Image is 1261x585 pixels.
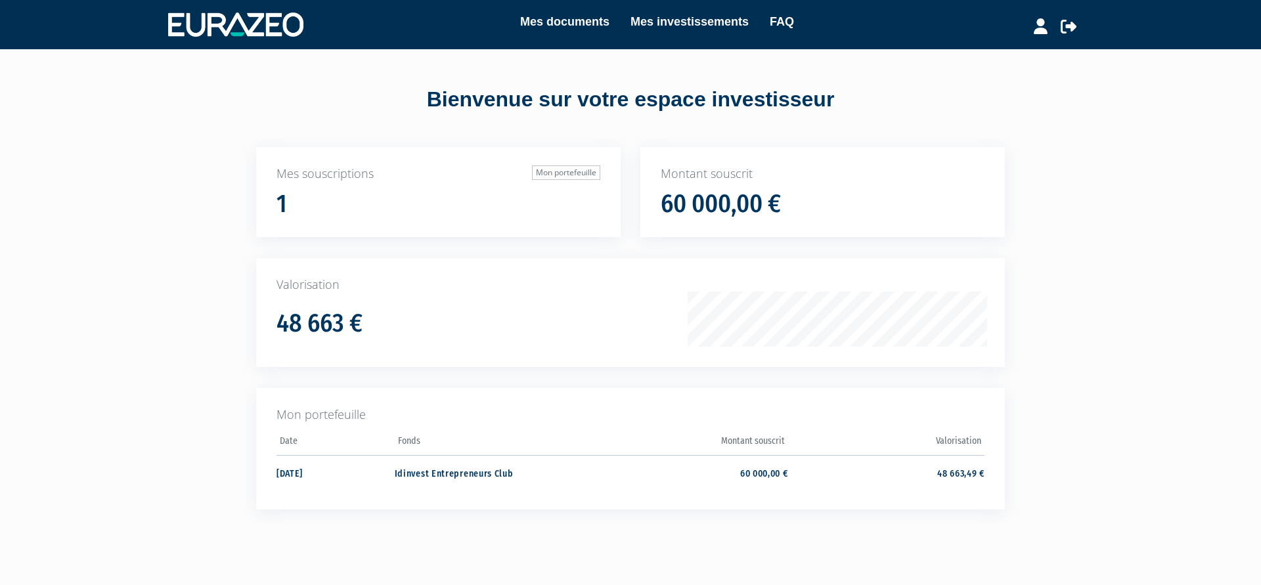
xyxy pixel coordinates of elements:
[661,190,781,218] h1: 60 000,00 €
[227,85,1034,115] div: Bienvenue sur votre espace investisseur
[277,406,984,423] p: Mon portefeuille
[532,165,600,180] a: Mon portefeuille
[591,431,787,456] th: Montant souscrit
[520,12,609,31] a: Mes documents
[277,276,984,293] p: Valorisation
[277,455,395,490] td: [DATE]
[630,12,749,31] a: Mes investissements
[277,310,363,337] h1: 48 663 €
[277,165,600,183] p: Mes souscriptions
[395,455,591,490] td: Idinvest Entrepreneurs Club
[277,190,287,218] h1: 1
[788,431,984,456] th: Valorisation
[788,455,984,490] td: 48 663,49 €
[770,12,794,31] a: FAQ
[661,165,984,183] p: Montant souscrit
[277,431,395,456] th: Date
[591,455,787,490] td: 60 000,00 €
[168,12,303,36] img: 1732889491-logotype_eurazeo_blanc_rvb.png
[395,431,591,456] th: Fonds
